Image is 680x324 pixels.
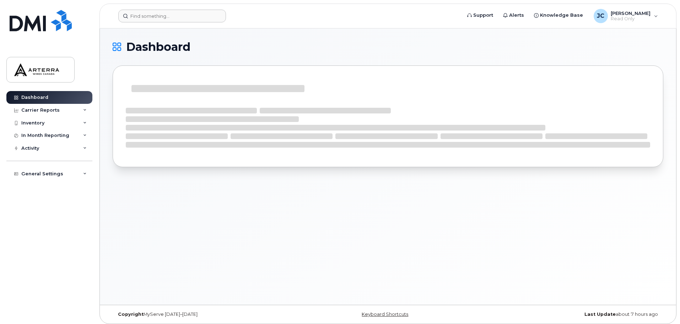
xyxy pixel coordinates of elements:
strong: Copyright [118,312,144,317]
div: about 7 hours ago [480,312,663,317]
strong: Last Update [584,312,616,317]
a: Keyboard Shortcuts [362,312,408,317]
div: MyServe [DATE]–[DATE] [113,312,296,317]
span: Dashboard [126,42,190,52]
